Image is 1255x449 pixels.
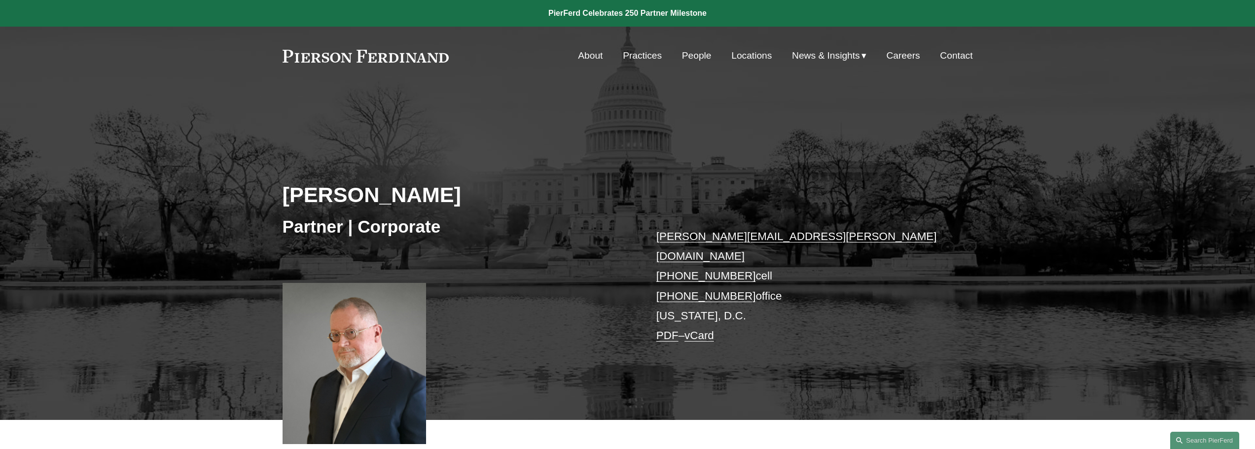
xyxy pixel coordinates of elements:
a: [PERSON_NAME][EMAIL_ADDRESS][PERSON_NAME][DOMAIN_NAME] [656,230,937,262]
a: People [682,46,712,65]
span: News & Insights [792,47,860,65]
a: [PHONE_NUMBER] [656,290,756,302]
a: PDF [656,329,679,342]
a: About [578,46,603,65]
a: Search this site [1170,432,1239,449]
a: folder dropdown [792,46,866,65]
a: [PHONE_NUMBER] [656,270,756,282]
a: Locations [731,46,772,65]
a: Contact [940,46,972,65]
a: vCard [684,329,714,342]
a: Careers [886,46,920,65]
a: Practices [623,46,662,65]
h3: Partner | Corporate [283,216,628,238]
p: cell office [US_STATE], D.C. – [656,227,944,346]
h2: [PERSON_NAME] [283,182,628,207]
